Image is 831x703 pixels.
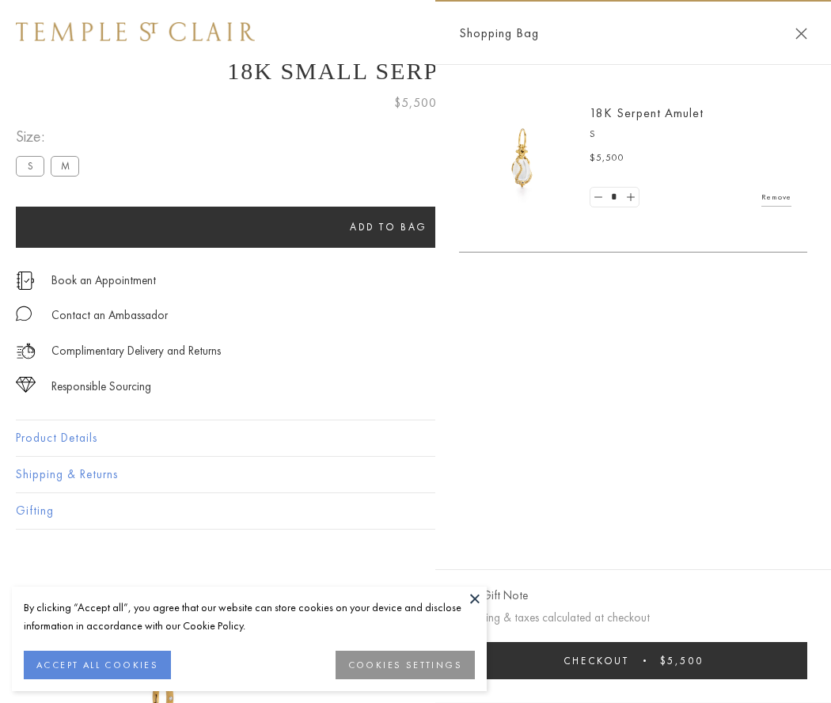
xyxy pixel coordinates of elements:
button: Close Shopping Bag [795,28,807,40]
h3: You May Also Like [40,586,791,611]
span: Size: [16,123,85,150]
img: MessageIcon-01_2.svg [16,306,32,321]
label: S [16,156,44,176]
button: Add Gift Note [459,586,528,606]
button: Product Details [16,420,815,456]
p: Shipping & taxes calculated at checkout [459,608,807,628]
button: COOKIES SETTINGS [336,651,475,679]
span: Checkout [563,654,629,667]
a: Set quantity to 2 [622,188,638,207]
span: $5,500 [394,93,437,113]
button: Shipping & Returns [16,457,815,492]
p: Complimentary Delivery and Returns [51,341,221,361]
img: icon_delivery.svg [16,341,36,361]
button: ACCEPT ALL COOKIES [24,651,171,679]
button: Add to bag [16,207,761,248]
span: $5,500 [660,654,704,667]
a: Book an Appointment [51,272,156,289]
img: icon_appointment.svg [16,272,35,290]
div: Responsible Sourcing [51,377,151,397]
span: $5,500 [590,150,624,166]
a: 18K Serpent Amulet [590,104,704,121]
img: P51836-E11SERPPV [475,111,570,206]
button: Checkout $5,500 [459,642,807,679]
label: M [51,156,79,176]
div: Contact an Ambassador [51,306,168,325]
div: By clicking “Accept all”, you agree that our website can store cookies on your device and disclos... [24,598,475,635]
img: Temple St. Clair [16,22,255,41]
img: icon_sourcing.svg [16,377,36,393]
a: Set quantity to 0 [590,188,606,207]
h1: 18K Small Serpent Amulet [16,58,815,85]
a: Remove [761,188,791,206]
span: Add to bag [350,220,427,234]
span: Shopping Bag [459,23,539,44]
p: S [590,127,791,142]
button: Gifting [16,493,815,529]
